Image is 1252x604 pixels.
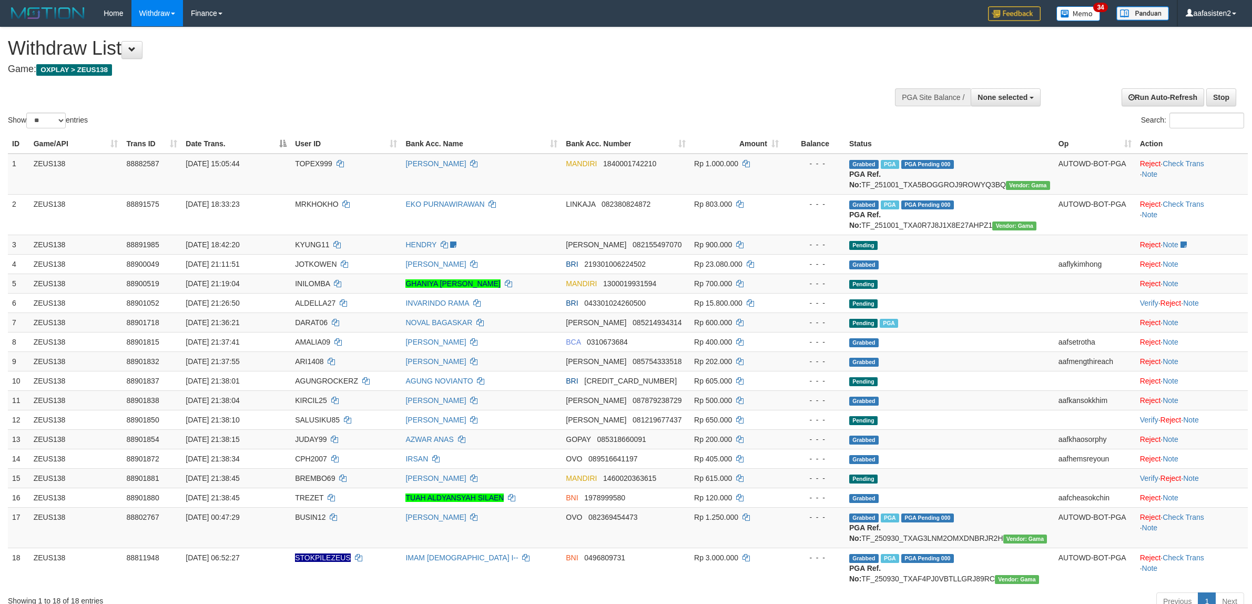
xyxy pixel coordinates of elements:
span: Rp 500.000 [694,396,732,405]
span: Rp 700.000 [694,279,732,288]
span: [DATE] 21:36:21 [186,318,239,327]
span: 88901881 [126,474,159,482]
img: Feedback.jpg [988,6,1041,21]
td: ZEUS138 [29,293,123,313]
span: Copy 1840001742210 to clipboard [603,159,656,168]
button: None selected [971,88,1041,106]
span: ARI1408 [295,357,323,366]
a: [PERSON_NAME] [405,396,466,405]
span: [DATE] 21:26:50 [186,299,239,307]
td: AUTOWD-BOT-PGA [1054,154,1136,195]
a: Note [1183,474,1199,482]
div: - - - [787,473,841,484]
span: CPH2007 [295,455,327,463]
a: [PERSON_NAME] [405,513,466,521]
img: Button%20Memo.svg [1056,6,1101,21]
span: Rp 200.000 [694,435,732,444]
a: Note [1163,318,1178,327]
h4: Game: [8,64,824,75]
span: DARAT06 [295,318,328,327]
div: - - - [787,158,841,169]
span: Vendor URL: https://trx31.1velocity.biz [1006,181,1050,190]
a: Note [1163,455,1178,463]
div: - - - [787,356,841,367]
a: Note [1163,396,1178,405]
td: 10 [8,371,29,390]
span: [DATE] 21:38:34 [186,455,239,463]
a: Note [1163,338,1178,346]
span: Rp 615.000 [694,474,732,482]
a: INVARINDO RAMA [405,299,469,307]
span: Rp 1.000.000 [694,159,738,168]
span: PGA Pending [901,200,954,209]
span: Grabbed [849,160,879,169]
td: · · [1136,507,1248,548]
td: ZEUS138 [29,235,123,254]
td: 15 [8,468,29,488]
a: Reject [1140,159,1161,168]
th: Bank Acc. Number: activate to sort column ascending [562,134,690,154]
td: · [1136,313,1248,332]
td: 1 [8,154,29,195]
a: [PERSON_NAME] [405,357,466,366]
span: OXPLAY > ZEUS138 [36,64,112,76]
a: HENDRY [405,240,436,249]
span: BUSIN12 [295,513,325,521]
span: [DATE] 21:38:04 [186,396,239,405]
div: - - - [787,337,841,347]
td: ZEUS138 [29,410,123,429]
span: INILOMBA [295,279,330,288]
h1: Withdraw List [8,38,824,59]
td: · [1136,332,1248,351]
span: GOPAY [566,435,591,444]
a: Note [1163,494,1178,502]
td: TF_251001_TXA5BOGGROJ9ROWYQ3BQ [845,154,1054,195]
a: GHANIYA [PERSON_NAME] [405,279,500,288]
td: 12 [8,410,29,429]
a: AZWAR ANAS [405,435,453,444]
a: IMAM [DEMOGRAPHIC_DATA] I-- [405,553,518,562]
a: Note [1142,170,1158,178]
span: MANDIRI [566,474,597,482]
span: 88802767 [126,513,159,521]
td: aafmengthireach [1054,351,1136,371]
span: MANDIRI [566,279,597,288]
span: Copy 085214934314 to clipboard [633,318,681,327]
span: Copy 082155497070 to clipboard [633,240,681,249]
a: [PERSON_NAME] [405,416,466,424]
td: · [1136,390,1248,410]
span: PGA Pending [901,160,954,169]
span: Vendor URL: https://trx31.1velocity.biz [992,222,1036,230]
td: 5 [8,274,29,293]
span: BNI [566,494,578,502]
span: [DATE] 18:33:23 [186,200,239,208]
td: ZEUS138 [29,332,123,351]
span: Rp 605.000 [694,377,732,385]
a: Reject [1140,553,1161,562]
div: - - - [787,376,841,386]
span: BREMBO69 [295,474,335,482]
span: LINKAJA [566,200,595,208]
b: PGA Ref. No: [849,170,881,189]
a: Verify [1140,299,1158,307]
span: [PERSON_NAME] [566,318,626,327]
a: Note [1163,357,1178,366]
span: Grabbed [849,397,879,406]
th: User ID: activate to sort column ascending [291,134,401,154]
a: TUAH ALDYANSYAH SILAEN [405,494,504,502]
span: Copy 1978999580 to clipboard [584,494,625,502]
th: Bank Acc. Name: activate to sort column ascending [401,134,562,154]
a: Reject [1140,513,1161,521]
span: SALUSIKU85 [295,416,340,424]
img: panduan.png [1116,6,1169,21]
a: [PERSON_NAME] [405,338,466,346]
td: 7 [8,313,29,332]
span: 88900519 [126,279,159,288]
a: Reject [1140,377,1161,385]
a: Note [1163,377,1178,385]
a: Reject [1140,240,1161,249]
a: Reject [1140,396,1161,405]
td: ZEUS138 [29,390,123,410]
span: [DATE] 18:42:20 [186,240,239,249]
td: ZEUS138 [29,254,123,274]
